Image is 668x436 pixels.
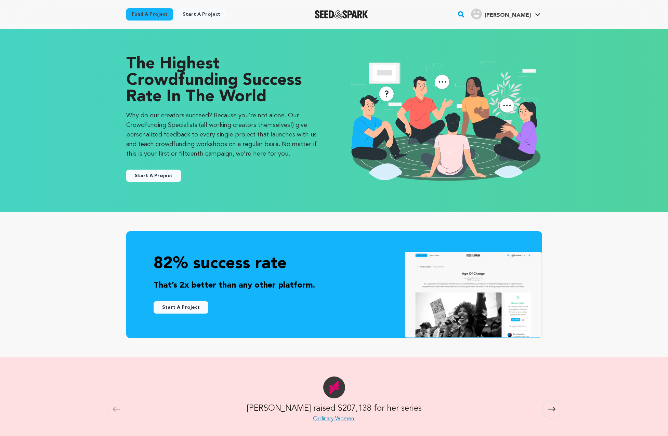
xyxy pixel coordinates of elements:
a: Fund a project [126,8,173,21]
p: The Highest Crowdfunding Success Rate in the World [126,56,320,105]
img: Seed&Spark Logo Dark Mode [315,10,368,18]
h2: [PERSON_NAME] raised $207,138 for her series [247,402,422,415]
a: Benito D.'s Profile [470,7,542,19]
div: Benito D.'s Profile [471,9,531,19]
span: [PERSON_NAME] [485,13,531,18]
span: Benito D.'s Profile [470,7,542,22]
img: seedandspark project details screen [404,251,542,339]
button: Start A Project [126,170,181,182]
a: Ordinary Women. [313,416,355,422]
img: seedandspark start project illustration image [348,56,542,185]
p: Why do our creators succeed? Because you’re not alone. Our Crowdfunding Specialists (all working ... [126,111,320,159]
img: user.png [471,9,482,19]
a: Seed&Spark Homepage [315,10,368,18]
a: Start a project [177,8,226,21]
button: Start A Project [154,301,208,314]
p: 82% success rate [154,253,515,275]
p: That’s 2x better than any other platform. [154,279,515,292]
img: Ordinary Women [323,376,345,398]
